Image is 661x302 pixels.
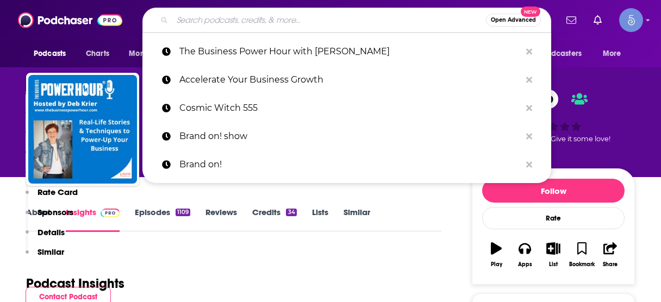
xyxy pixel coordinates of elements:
[26,207,73,227] button: Sponsors
[286,209,296,216] div: 34
[595,43,635,64] button: open menu
[26,227,65,247] button: Details
[38,207,73,217] p: Sponsors
[176,209,190,216] div: 1109
[596,235,625,274] button: Share
[491,17,536,23] span: Open Advanced
[589,11,606,29] a: Show notifications dropdown
[529,46,582,61] span: For Podcasters
[142,37,551,66] a: The Business Power Hour with [PERSON_NAME]
[521,7,540,17] span: New
[482,207,625,229] div: Rate
[179,37,521,66] p: The Business Power Hour with Deb Krier
[142,66,551,94] a: Accelerate Your Business Growth
[252,207,296,232] a: Credits34
[619,8,643,32] span: Logged in as Spiral5-G1
[344,207,370,232] a: Similar
[129,46,167,61] span: Monitoring
[142,122,551,150] a: Brand on! show
[205,207,237,232] a: Reviews
[26,247,64,267] button: Similar
[38,227,65,237] p: Details
[603,261,618,268] div: Share
[539,235,568,274] button: List
[491,261,502,268] div: Play
[135,207,190,232] a: Episodes1109
[121,43,182,64] button: open menu
[142,150,551,179] a: Brand on!
[34,46,66,61] span: Podcasts
[619,8,643,32] button: Show profile menu
[562,11,581,29] a: Show notifications dropdown
[18,10,122,30] img: Podchaser - Follow, Share and Rate Podcasts
[510,235,539,274] button: Apps
[142,8,551,33] div: Search podcasts, credits, & more...
[482,179,625,203] button: Follow
[312,207,328,232] a: Lists
[142,94,551,122] a: Cosmic Witch 555
[482,235,510,274] button: Play
[38,247,64,257] p: Similar
[568,235,596,274] button: Bookmark
[549,261,558,268] div: List
[179,150,521,179] p: Brand on!
[79,43,116,64] a: Charts
[603,46,621,61] span: More
[569,261,595,268] div: Bookmark
[26,43,80,64] button: open menu
[179,66,521,94] p: Accelerate Your Business Growth
[179,94,521,122] p: Cosmic Witch 555
[522,43,597,64] button: open menu
[619,8,643,32] img: User Profile
[472,83,635,150] div: 39Good podcast? Give it some love!
[28,75,137,184] img: The Business Power Hour with Deb Krier
[172,11,486,29] input: Search podcasts, credits, & more...
[486,14,541,27] button: Open AdvancedNew
[496,135,610,143] span: Good podcast? Give it some love!
[518,261,532,268] div: Apps
[179,122,521,150] p: Brand on! show
[86,46,109,61] span: Charts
